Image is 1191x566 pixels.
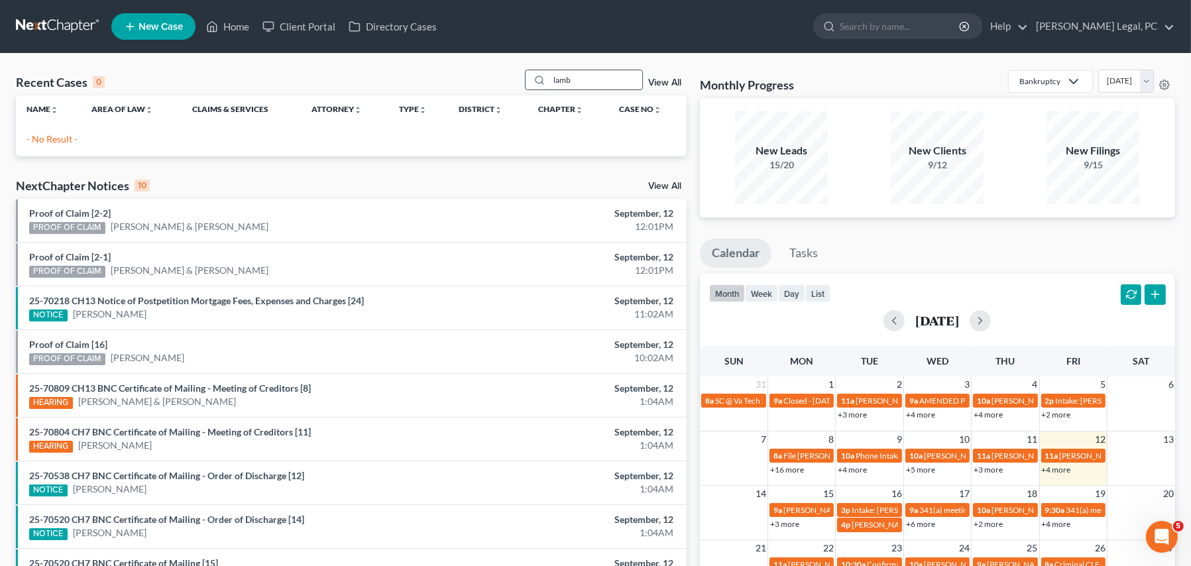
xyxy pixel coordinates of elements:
a: Proof of Claim [2-2] [29,207,111,219]
span: 10a [977,505,990,515]
button: list [805,284,830,302]
a: Proof of Claim [16] [29,339,107,350]
span: 17 [958,486,971,502]
span: 9a [773,505,782,515]
div: Bankruptcy [1019,76,1060,87]
a: +3 more [770,519,799,529]
div: NOTICE [29,528,68,540]
div: NextChapter Notices [16,178,150,194]
span: 1 [827,376,835,392]
a: View All [648,78,681,87]
input: Search by name... [840,14,961,38]
div: Recent Cases [16,74,105,90]
span: 13 [1162,431,1175,447]
div: 1:04AM [467,482,673,496]
span: 14 [754,486,767,502]
span: 2p [1045,396,1054,406]
div: 11:02AM [467,308,673,321]
span: Sat [1133,355,1149,367]
a: +2 more [974,519,1003,529]
span: Thu [995,355,1015,367]
span: 22 [822,540,835,556]
span: SC @ Va Tech [715,396,760,406]
input: Search by name... [549,70,642,89]
div: 1:04AM [467,526,673,539]
span: Mon [790,355,813,367]
i: unfold_more [654,106,662,114]
span: 8a [773,451,782,461]
span: 3 [963,376,971,392]
div: 1:04AM [467,395,673,408]
h3: Monthly Progress [700,77,794,93]
i: unfold_more [419,106,427,114]
span: 19 [1094,486,1107,502]
a: [PERSON_NAME] & [PERSON_NAME] [111,220,268,233]
div: September, 12 [467,382,673,395]
a: [PERSON_NAME] [111,351,184,365]
div: PROOF OF CLAIM [29,222,105,234]
div: 10:02AM [467,351,673,365]
div: PROOF OF CLAIM [29,353,105,365]
a: Tasks [777,239,830,268]
span: Wed [927,355,948,367]
a: Client Portal [256,15,342,38]
a: +3 more [838,410,867,420]
span: 6 [1167,376,1175,392]
div: New Clients [891,143,984,158]
span: 10a [909,451,923,461]
a: +4 more [1042,465,1071,475]
a: Typeunfold_more [399,104,427,114]
span: 3p [841,505,850,515]
div: 10 [135,180,150,192]
a: Nameunfold_more [27,104,58,114]
a: [PERSON_NAME] [73,482,146,496]
div: 12:01PM [467,264,673,277]
div: September, 12 [467,513,673,526]
a: Area of Lawunfold_more [91,104,153,114]
span: 7 [760,431,767,447]
a: Case Nounfold_more [620,104,662,114]
a: +16 more [770,465,804,475]
a: 25-70538 CH7 BNC Certificate of Mailing - Order of Discharge [12] [29,470,304,481]
span: Fri [1066,355,1080,367]
span: 11 [1026,431,1039,447]
span: 9a [773,396,782,406]
iframe: Intercom live chat [1146,521,1178,553]
button: week [745,284,778,302]
div: PROOF OF CLAIM [29,266,105,278]
a: [PERSON_NAME] [78,439,152,452]
button: month [709,284,745,302]
span: 10 [958,431,971,447]
span: Intake: [PERSON_NAME] [PHONE_NUMBER], [STREET_ADDRESS][PERSON_NAME] [852,505,1148,515]
span: 24 [958,540,971,556]
span: [PERSON_NAME] to sign [856,396,942,406]
span: Closed - [DATE] - Closed [783,396,867,406]
span: 31 [754,376,767,392]
a: 25-70804 CH7 BNC Certificate of Mailing - Meeting of Creditors [11] [29,426,311,437]
span: Tue [861,355,878,367]
div: September, 12 [467,469,673,482]
span: 4p [841,520,850,530]
a: View All [648,182,681,191]
a: [PERSON_NAME] [73,526,146,539]
span: 9a [909,396,918,406]
span: 11a [841,396,854,406]
span: AMENDED PLAN DUE FOR [PERSON_NAME] [919,396,1079,406]
div: 9/12 [891,158,984,172]
a: +6 more [906,519,935,529]
span: File [PERSON_NAME] Plan [783,451,876,461]
span: 15 [822,486,835,502]
a: +5 more [906,465,935,475]
div: September, 12 [467,251,673,264]
a: Chapterunfold_more [538,104,583,114]
span: 21 [754,540,767,556]
div: HEARING [29,441,73,453]
span: 26 [1094,540,1107,556]
span: 18 [1026,486,1039,502]
button: day [778,284,805,302]
div: New Leads [735,143,828,158]
a: 25-70218 CH13 Notice of Postpetition Mortgage Fees, Expenses and Charges [24] [29,295,364,306]
span: 25 [1026,540,1039,556]
span: 11a [977,451,990,461]
span: 5 [1173,521,1184,532]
